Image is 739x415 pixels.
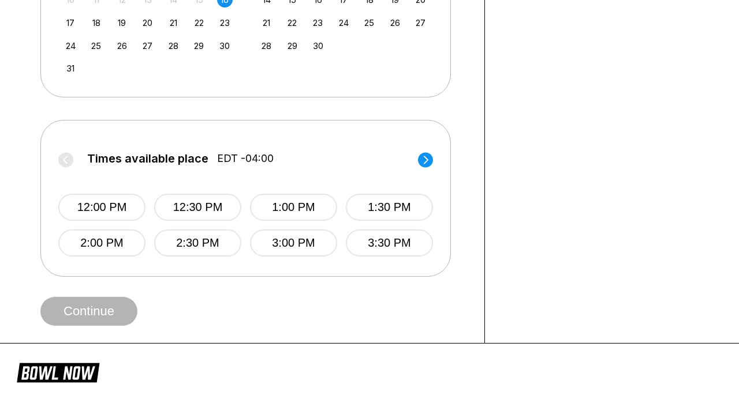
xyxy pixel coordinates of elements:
div: Choose Tuesday, August 26th, 2025 [114,38,130,54]
span: Times available place [87,152,208,165]
div: Choose Saturday, September 27th, 2025 [413,15,428,31]
div: Choose Thursday, August 28th, 2025 [166,38,181,54]
div: Choose Sunday, September 28th, 2025 [259,38,274,54]
div: Choose Monday, August 25th, 2025 [88,38,104,54]
button: 1:00 PM [250,194,337,221]
div: Choose Sunday, August 31st, 2025 [63,61,79,76]
div: Choose Thursday, August 21st, 2025 [166,15,181,31]
button: 1:30 PM [346,194,433,221]
div: Choose Tuesday, September 30th, 2025 [310,38,326,54]
div: Choose Thursday, September 25th, 2025 [361,15,377,31]
div: Choose Tuesday, August 19th, 2025 [114,15,130,31]
div: Choose Wednesday, August 27th, 2025 [140,38,155,54]
div: Choose Friday, September 26th, 2025 [387,15,403,31]
button: 12:30 PM [154,194,241,221]
div: Choose Tuesday, September 23rd, 2025 [310,15,326,31]
div: Choose Sunday, August 24th, 2025 [63,38,79,54]
div: Choose Wednesday, August 20th, 2025 [140,15,155,31]
button: 12:00 PM [58,194,145,221]
div: Choose Monday, August 18th, 2025 [88,15,104,31]
span: EDT -04:00 [217,152,274,165]
button: 3:30 PM [346,229,433,256]
button: 2:00 PM [58,229,145,256]
button: 2:30 PM [154,229,241,256]
div: Choose Saturday, August 30th, 2025 [217,38,233,54]
div: Choose Monday, September 29th, 2025 [285,38,300,54]
div: Choose Friday, August 29th, 2025 [191,38,207,54]
div: Choose Sunday, August 17th, 2025 [63,15,79,31]
div: Choose Wednesday, September 24th, 2025 [336,15,352,31]
div: Choose Sunday, September 21st, 2025 [259,15,274,31]
button: 3:00 PM [250,229,337,256]
div: Choose Saturday, August 23rd, 2025 [217,15,233,31]
div: Choose Friday, August 22nd, 2025 [191,15,207,31]
div: Choose Monday, September 22nd, 2025 [285,15,300,31]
